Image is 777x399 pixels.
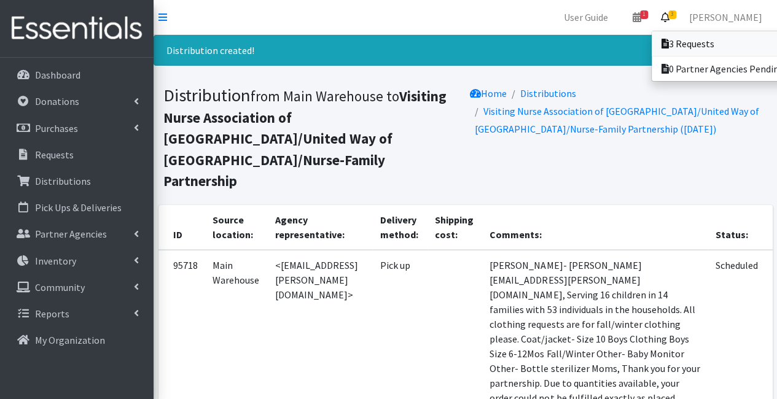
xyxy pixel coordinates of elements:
[35,308,69,320] p: Reports
[428,205,482,250] th: Shipping cost:
[5,328,149,352] a: My Organization
[163,87,447,190] b: Visiting Nurse Association of [GEOGRAPHIC_DATA]/United Way of [GEOGRAPHIC_DATA]/Nurse-Family Part...
[640,10,648,19] span: 1
[35,228,107,240] p: Partner Agencies
[708,205,772,250] th: Status:
[651,5,679,29] a: 3
[35,255,76,267] p: Inventory
[205,205,268,250] th: Source location:
[5,222,149,246] a: Partner Agencies
[373,205,428,250] th: Delivery method:
[5,116,149,141] a: Purchases
[268,205,373,250] th: Agency representative:
[35,201,122,214] p: Pick Ups & Deliveries
[163,87,447,190] small: from Main Warehouse to
[5,89,149,114] a: Donations
[5,8,149,49] img: HumanEssentials
[154,35,777,66] div: Distribution created!
[520,87,576,99] a: Distributions
[158,205,205,250] th: ID
[5,195,149,220] a: Pick Ups & Deliveries
[5,275,149,300] a: Community
[623,5,651,29] a: 1
[35,69,80,81] p: Dashboard
[475,105,759,135] a: Visiting Nurse Association of [GEOGRAPHIC_DATA]/United Way of [GEOGRAPHIC_DATA]/Nurse-Family Part...
[35,334,105,346] p: My Organization
[5,63,149,87] a: Dashboard
[5,301,149,326] a: Reports
[35,175,91,187] p: Distributions
[554,5,618,29] a: User Guide
[35,281,85,293] p: Community
[35,95,79,107] p: Donations
[5,249,149,273] a: Inventory
[35,149,74,161] p: Requests
[679,5,772,29] a: [PERSON_NAME]
[482,205,708,250] th: Comments:
[668,10,676,19] span: 3
[163,85,461,191] h1: Distribution
[5,142,149,167] a: Requests
[35,122,78,134] p: Purchases
[470,87,507,99] a: Home
[5,169,149,193] a: Distributions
